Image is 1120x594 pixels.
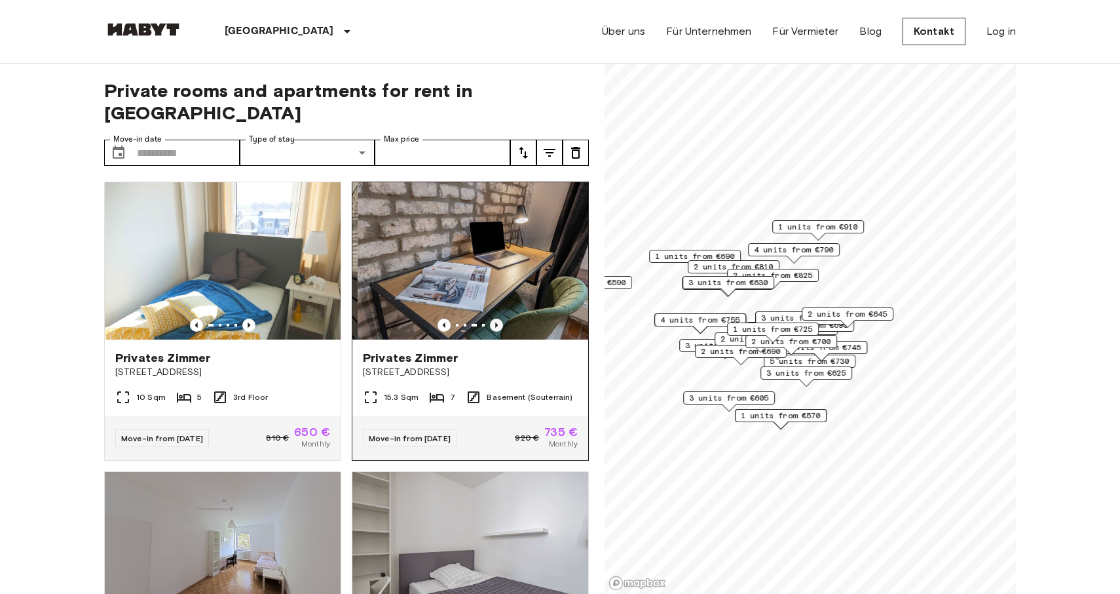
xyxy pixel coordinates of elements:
[695,345,787,365] div: Map marker
[751,336,831,347] span: 2 units from €700
[683,391,775,412] div: Map marker
[546,277,626,288] span: 3 units from €590
[741,410,821,422] span: 1 units from €570
[515,432,539,444] span: 920 €
[352,182,589,461] a: Previous imagePrevious imagePrivates Zimmer[STREET_ADDRESS]15.3 Sqm7Basement (Souterrain)Move-in ...
[688,277,768,288] span: 3 units from €630
[748,243,840,264] div: Map marker
[487,391,572,403] span: Basement (Souterrain)
[755,311,847,332] div: Map marker
[859,24,882,39] a: Blog
[113,134,162,145] label: Move-in date
[294,426,330,438] span: 650 €
[735,409,827,429] div: Map marker
[544,426,578,438] span: 735 €
[760,366,852,387] div: Map marker
[104,182,341,461] a: Marketing picture of unit DE-02-011-001-01HFPrevious imagePrevious imagePrivates Zimmer[STREET_AD...
[136,391,166,403] span: 10 Sqm
[104,79,589,124] span: Private rooms and apartments for rent in [GEOGRAPHIC_DATA]
[715,332,806,353] div: Map marker
[733,323,813,335] span: 1 units from €725
[649,250,741,270] div: Map marker
[733,269,813,281] span: 2 units from €825
[115,366,330,379] span: [STREET_ADDRESS]
[655,250,735,262] span: 1 units from €690
[197,391,202,403] span: 5
[363,366,578,379] span: [STREET_ADDRESS]
[233,391,268,403] span: 3rd Floor
[190,319,203,332] button: Previous image
[104,23,183,36] img: Habyt
[778,221,858,233] span: 1 units from €910
[105,182,341,340] img: Marketing picture of unit DE-02-011-001-01HF
[727,323,819,343] div: Map marker
[986,24,1016,39] a: Log in
[266,432,289,444] span: 810 €
[701,346,781,357] span: 2 units from €690
[369,433,451,443] span: Move-in from [DATE]
[689,392,769,404] span: 3 units from €605
[666,24,751,39] a: Für Unternehmen
[694,261,774,273] span: 2 units from €810
[654,313,746,334] div: Map marker
[438,319,451,332] button: Previous image
[746,322,838,342] div: Map marker
[808,308,887,320] span: 2 units from €645
[608,576,666,591] a: Mapbox logo
[660,314,740,326] span: 4 units from €755
[105,140,132,166] button: Choose date
[754,244,834,256] span: 4 units from €790
[682,276,774,296] div: Map marker
[772,24,838,39] a: Für Vermieter
[358,182,593,340] img: Marketing picture of unit DE-02-004-006-05HF
[563,140,589,166] button: tune
[510,140,536,166] button: tune
[764,355,855,375] div: Map marker
[384,391,419,403] span: 15.3 Sqm
[301,438,330,450] span: Monthly
[772,220,864,241] div: Map marker
[688,260,779,281] div: Map marker
[549,438,578,450] span: Monthly
[536,140,563,166] button: tune
[685,340,765,351] span: 3 units from €785
[781,342,861,353] span: 3 units from €745
[115,350,210,366] span: Privates Zimmer
[363,350,458,366] span: Privates Zimmer
[225,24,334,39] p: [GEOGRAPHIC_DATA]
[384,134,419,145] label: Max price
[802,307,893,328] div: Map marker
[720,333,800,345] span: 2 units from €925
[450,391,455,403] span: 7
[242,319,255,332] button: Previous image
[679,339,771,359] div: Map marker
[249,134,295,145] label: Type of stay
[727,269,819,289] div: Map marker
[745,335,837,355] div: Map marker
[770,355,849,367] span: 5 units from €730
[903,18,965,45] a: Kontakt
[766,367,846,379] span: 3 units from €625
[682,277,774,297] div: Map marker
[761,312,841,324] span: 3 units from €800
[121,433,203,443] span: Move-in from [DATE]
[490,319,503,332] button: Previous image
[602,24,645,39] a: Über uns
